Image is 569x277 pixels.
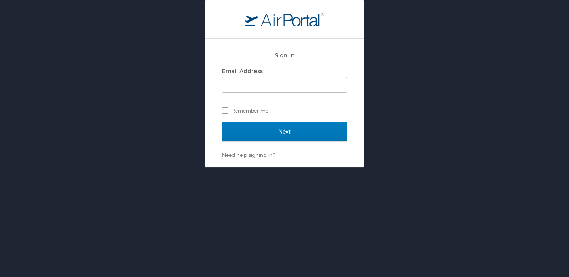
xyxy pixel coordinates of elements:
[222,122,347,141] input: Next
[222,152,275,158] a: Need help signing in?
[222,105,347,117] label: Remember me
[222,68,263,74] label: Email Address
[222,51,347,60] h2: Sign In
[245,12,324,26] img: logo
